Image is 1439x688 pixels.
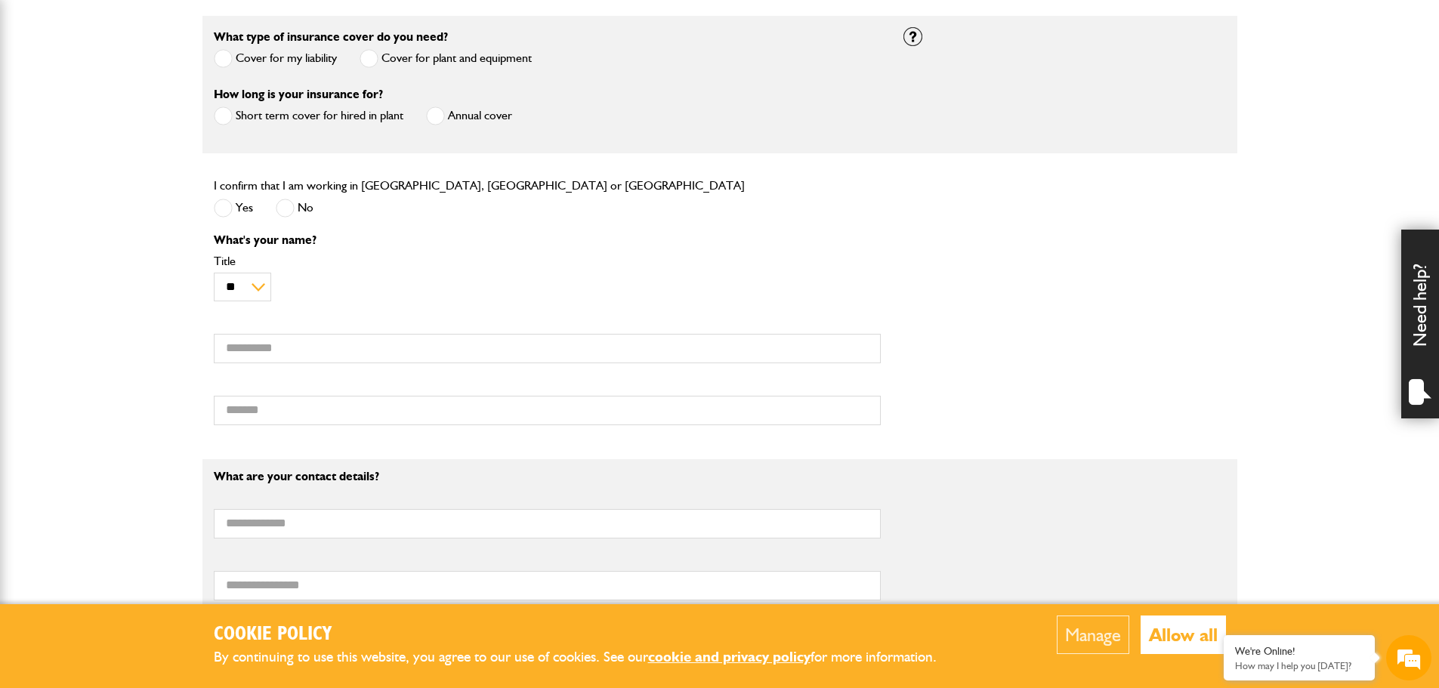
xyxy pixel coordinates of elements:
label: No [276,199,313,218]
label: Yes [214,199,253,218]
label: Cover for plant and equipment [360,49,532,68]
p: What are your contact details? [214,470,881,483]
label: I confirm that I am working in [GEOGRAPHIC_DATA], [GEOGRAPHIC_DATA] or [GEOGRAPHIC_DATA] [214,180,745,192]
label: Title [214,255,881,267]
div: We're Online! [1235,645,1363,658]
label: Cover for my liability [214,49,337,68]
button: Manage [1057,615,1129,654]
h2: Cookie Policy [214,623,962,646]
label: Annual cover [426,106,512,125]
label: Short term cover for hired in plant [214,106,403,125]
a: cookie and privacy policy [648,648,811,665]
p: By continuing to use this website, you agree to our use of cookies. See our for more information. [214,646,962,669]
button: Allow all [1141,615,1226,654]
p: How may I help you today? [1235,660,1363,671]
label: What type of insurance cover do you need? [214,31,448,43]
div: Need help? [1401,230,1439,418]
p: What's your name? [214,234,881,246]
label: How long is your insurance for? [214,88,383,100]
